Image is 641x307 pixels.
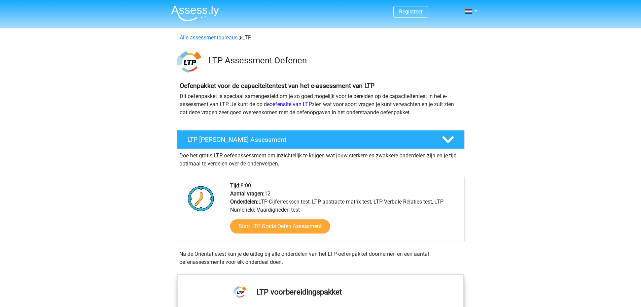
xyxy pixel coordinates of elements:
div: Na de Oriëntatietest kun je de uitleg bij alle onderdelen van het LTP-oefenpakket doornemen en ee... [177,250,465,266]
b: Onderdelen: [230,198,258,205]
div: Doe het gratis LTP oefenassessment om inzichtelijk te krijgen wat jouw sterkere en zwakkere onder... [177,149,465,168]
img: Klok [184,182,218,215]
a: Start LTP Gratis Oefen Assessment [230,219,330,234]
div: 8:00 12 LTP Cijferreeksen test, LTP abstracte matrix test, LTP Verbale Relaties test, LTP Numerie... [225,182,464,242]
img: ltp.png [177,50,201,74]
a: Registreer [399,8,423,15]
b: Oefenpakket voor de capaciteitentest van het e-assessment van LTP [180,82,375,90]
a: LTP [PERSON_NAME] Assessment [174,130,467,149]
div: LTP [177,34,464,42]
a: Alle assessmentbureaus [180,34,238,41]
h3: LTP Assessment Oefenen [209,55,459,66]
a: oefensite van LTP [270,101,312,108]
b: Aantal vragen: [230,190,264,197]
b: Tijd: [230,182,241,189]
img: Assessly [171,5,219,21]
p: Dit oefenpakket is speciaal samengesteld om je zo goed mogelijk voor te bereiden op de capaciteit... [180,92,462,117]
h4: LTP [PERSON_NAME] Assessment [187,136,431,144]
